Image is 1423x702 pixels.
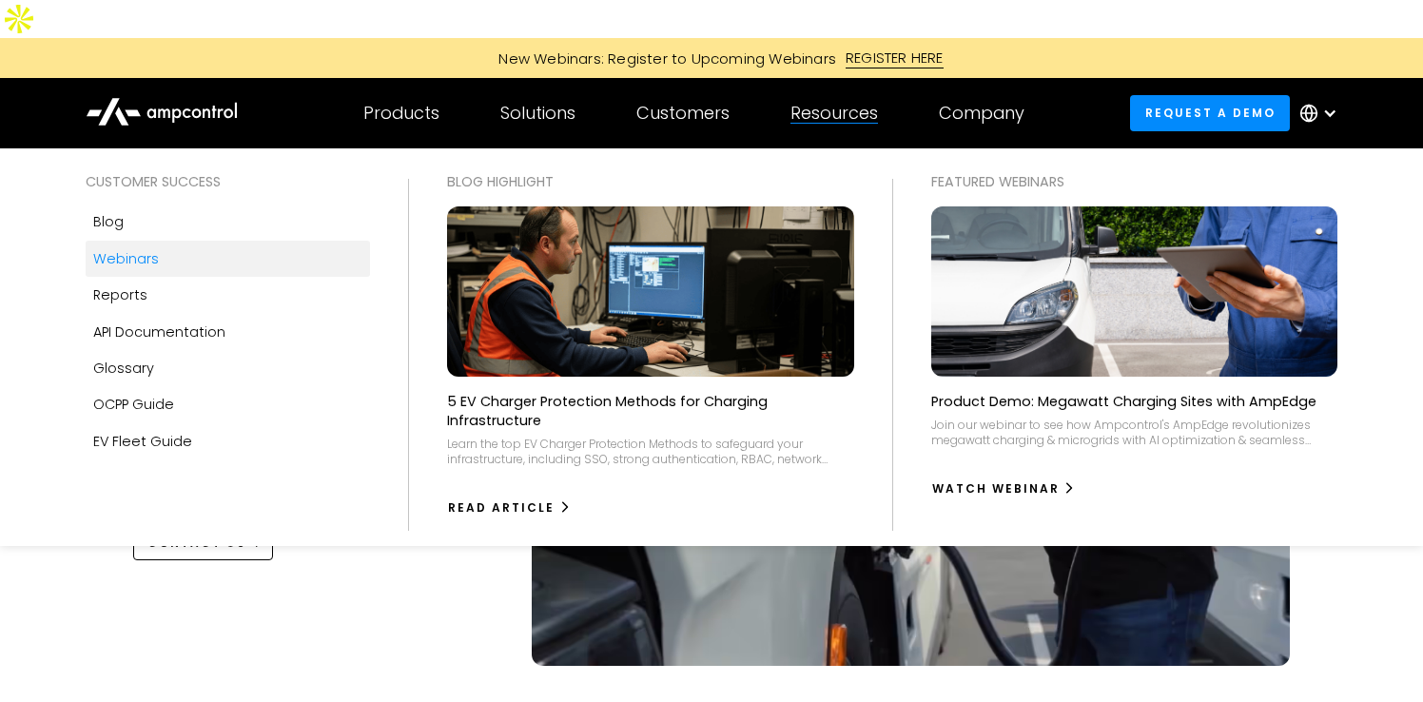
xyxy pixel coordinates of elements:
a: New Webinars: Register to Upcoming WebinarsREGISTER HERE [283,48,1140,68]
div: Solutions [500,103,575,124]
div: Customer success [86,171,370,192]
div: Products [363,103,439,124]
a: Read Article [447,493,572,523]
a: Blog [86,204,370,240]
div: watch webinar [932,480,1060,497]
a: Glossary [86,350,370,386]
div: Reports [93,284,147,305]
div: Resources [790,103,878,124]
div: Glossary [93,358,154,379]
div: Blog [93,211,124,232]
div: API Documentation [93,322,225,342]
div: Webinars [93,248,159,269]
div: Blog Highlight [447,171,854,192]
a: Webinars [86,241,370,277]
a: Reports [86,277,370,313]
a: watch webinar [931,474,1077,504]
div: REGISTER HERE [846,48,944,68]
div: Learn the top EV Charger Protection Methods to safeguard your infrastructure, including SSO, stro... [447,437,854,466]
p: 5 EV Charger Protection Methods for Charging Infrastructure [447,392,854,430]
a: OCPP Guide [86,386,370,422]
div: Customers [636,103,730,124]
div: Read Article [448,499,555,517]
p: Product Demo: Megawatt Charging Sites with AmpEdge [931,392,1316,411]
a: EV Fleet Guide [86,423,370,459]
div: New Webinars: Register to Upcoming Webinars [479,49,846,68]
div: OCPP Guide [93,394,174,415]
div: Company [939,103,1024,124]
a: API Documentation [86,314,370,350]
div: EV Fleet Guide [93,431,192,452]
div: Featured webinars [931,171,1338,192]
div: Join our webinar to see how Ampcontrol's AmpEdge revolutionizes megawatt charging & microgrids wi... [931,418,1338,447]
a: Request a demo [1130,95,1290,130]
